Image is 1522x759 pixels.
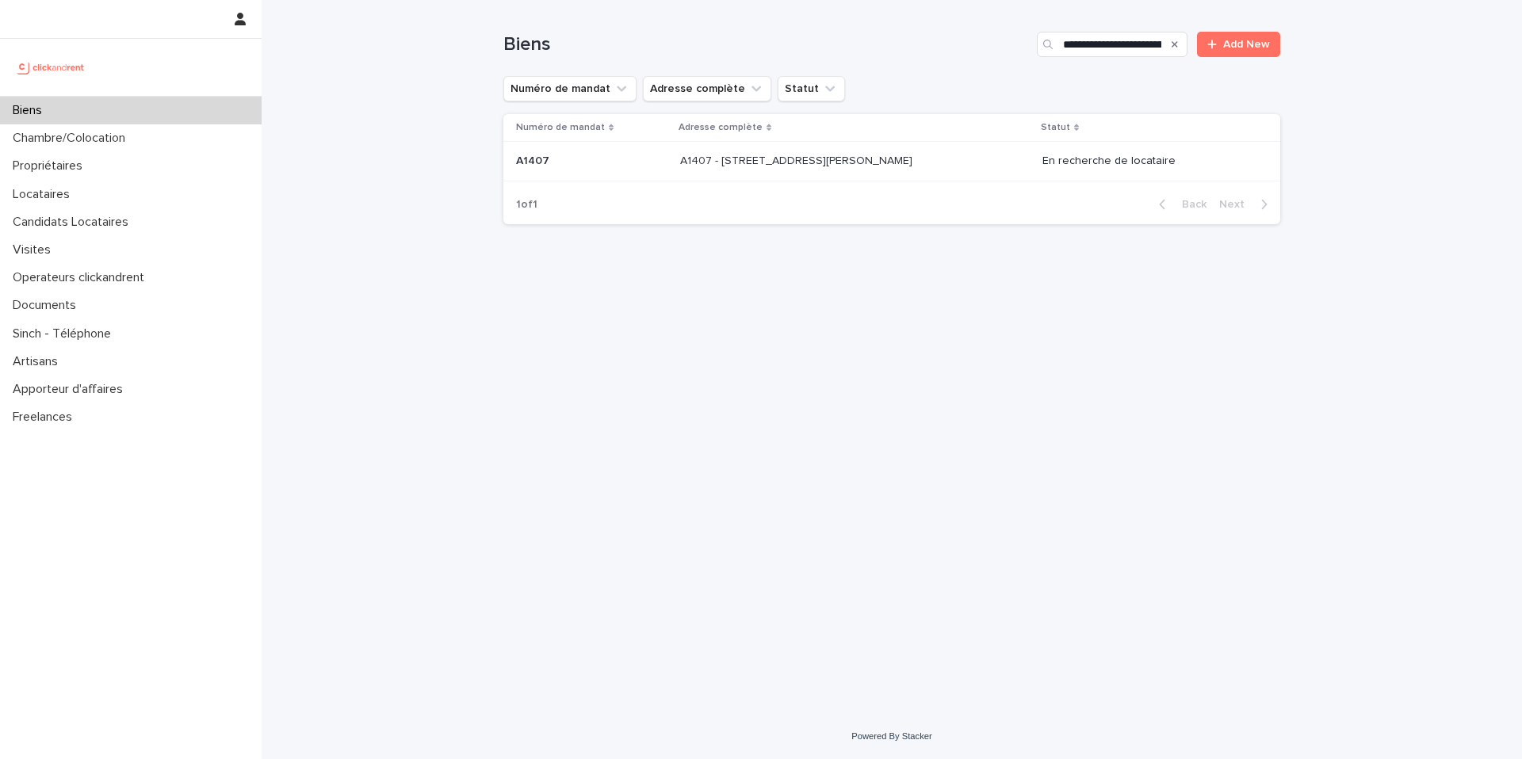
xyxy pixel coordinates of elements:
[503,33,1031,56] h1: Biens
[6,270,157,285] p: Operateurs clickandrent
[679,119,763,136] p: Adresse complète
[13,51,90,83] img: UCB0brd3T0yccxBKYDjQ
[1172,199,1207,210] span: Back
[851,731,931,741] a: Powered By Stacker
[1146,197,1213,212] button: Back
[6,382,136,397] p: Apporteur d'affaires
[6,158,95,174] p: Propriétaires
[6,103,55,118] p: Biens
[6,215,141,230] p: Candidats Locataires
[6,410,85,425] p: Freelances
[1213,197,1280,212] button: Next
[516,151,553,168] p: A1407
[6,298,89,313] p: Documents
[1219,199,1254,210] span: Next
[1197,32,1280,57] a: Add New
[1037,32,1187,57] input: Search
[1042,154,1255,168] p: En recherche de locataire
[680,151,916,168] p: A1407 - 15 Rue du Docteur Fillioux, Villiers-sur-Marne 94350
[6,187,82,202] p: Locataires
[778,76,845,101] button: Statut
[6,131,138,146] p: Chambre/Colocation
[503,76,637,101] button: Numéro de mandat
[643,76,771,101] button: Adresse complète
[503,185,550,224] p: 1 of 1
[503,142,1280,181] tr: A1407A1407 A1407 - [STREET_ADDRESS][PERSON_NAME]A1407 - [STREET_ADDRESS][PERSON_NAME] En recherch...
[6,354,71,369] p: Artisans
[1041,119,1070,136] p: Statut
[1223,39,1270,50] span: Add New
[516,119,605,136] p: Numéro de mandat
[6,242,63,257] p: Visites
[6,326,124,341] p: Sinch - Téléphone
